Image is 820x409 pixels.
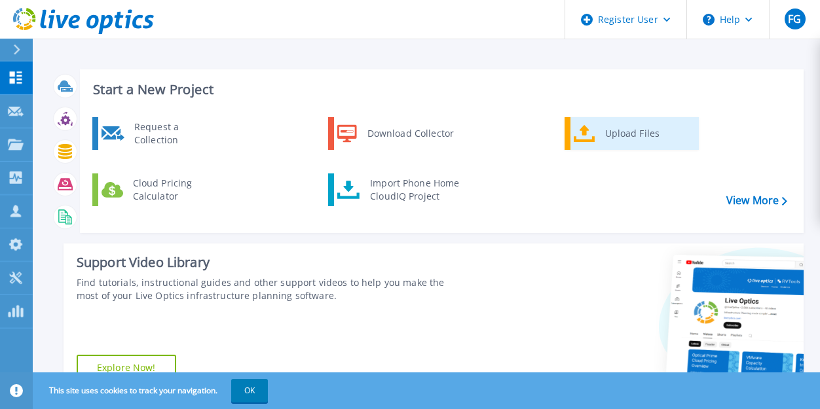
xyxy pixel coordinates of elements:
a: Explore Now! [77,355,176,381]
span: This site uses cookies to track your navigation. [36,379,268,402]
div: Request a Collection [128,120,223,147]
a: View More [726,194,787,207]
a: Cloud Pricing Calculator [92,173,227,206]
h3: Start a New Project [93,82,787,97]
a: Request a Collection [92,117,227,150]
div: Support Video Library [77,254,461,271]
div: Download Collector [361,120,460,147]
a: Upload Files [565,117,699,150]
div: Upload Files [599,120,696,147]
button: OK [231,379,268,402]
a: Download Collector [328,117,462,150]
div: Import Phone Home CloudIQ Project [363,177,466,203]
div: Find tutorials, instructional guides and other support videos to help you make the most of your L... [77,276,461,302]
span: FG [788,14,801,24]
div: Cloud Pricing Calculator [126,177,223,203]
